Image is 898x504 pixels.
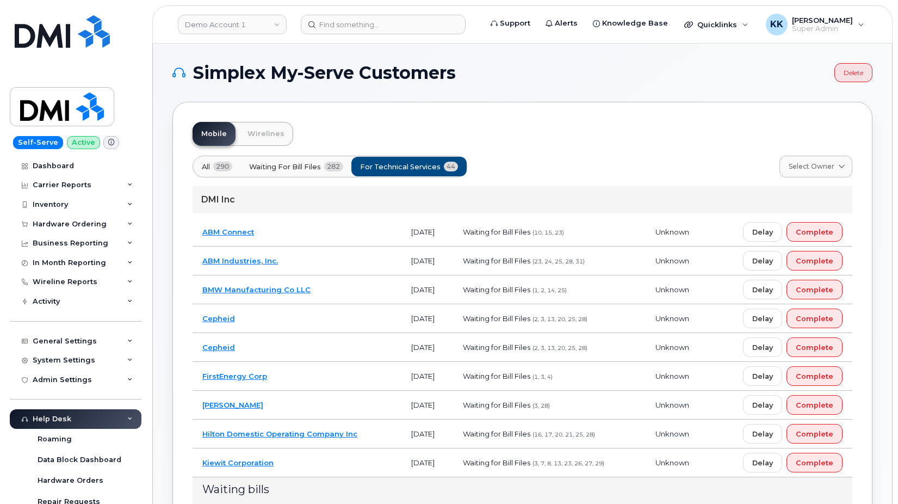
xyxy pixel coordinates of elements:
span: Unknown [655,228,689,236]
span: 290 [213,162,232,171]
span: Waiting for Bill Files [463,343,530,352]
span: Unknown [655,458,689,467]
span: Waiting for Bill Files [463,429,530,438]
button: Delay [743,280,782,299]
span: Waiting for Bill Files [463,458,530,467]
span: (23, 24, 25, 28, 31) [532,258,585,265]
div: Waiting bills [202,482,843,497]
span: Complete [796,342,833,353]
td: [DATE] [401,391,453,420]
span: Waiting for Bill Files [249,162,321,172]
td: [DATE] [401,304,453,333]
span: (1, 3, 4) [532,373,553,380]
span: Unknown [655,401,689,409]
a: FirstEnergy Corp [202,372,267,380]
button: Delay [743,251,782,271]
td: [DATE] [401,333,453,362]
span: (2, 3, 13, 20, 25, 28) [532,345,587,352]
span: 282 [324,162,343,171]
span: Delay [752,342,773,353]
span: Delay [752,285,773,295]
a: Wirelines [239,122,293,146]
button: Complete [786,251,843,271]
a: Cepheid [202,314,235,323]
span: Unknown [655,372,689,380]
span: Complete [796,285,833,295]
div: DMI Inc [193,186,852,213]
button: Delay [743,395,782,415]
span: Delay [752,314,773,324]
td: [DATE] [401,247,453,275]
a: Cepheid [202,343,235,352]
span: (3, 28) [532,402,550,409]
a: ABM Industries, Inc. [202,256,278,265]
span: Delay [752,371,773,382]
span: Waiting for Bill Files [463,256,530,265]
button: Complete [786,453,843,472]
span: Complete [796,314,833,324]
a: ABM Connect [202,228,254,236]
span: Complete [796,227,833,237]
a: BMW Manufacturing Co LLC [202,285,311,294]
button: Complete [786,337,843,357]
td: [DATE] [401,448,453,477]
button: Complete [786,280,843,299]
span: Delay [752,227,773,237]
span: Unknown [655,285,689,294]
a: Delete [834,63,872,82]
span: Simplex My-Serve Customers [193,65,456,81]
button: Delay [743,309,782,328]
span: (1, 2, 14, 25) [532,287,567,294]
span: Unknown [655,314,689,323]
span: Complete [796,429,833,439]
span: Unknown [655,343,689,352]
span: Waiting for Bill Files [463,314,530,323]
span: (10, 15, 23) [532,229,564,236]
span: (3, 7, 8, 13, 23, 26, 27, 29) [532,460,604,467]
a: Mobile [193,122,236,146]
span: Unknown [655,256,689,265]
a: Hilton Domestic Operating Company Inc [202,429,357,438]
button: Complete [786,395,843,415]
span: Waiting for Bill Files [463,401,530,409]
button: Delay [743,453,782,472]
span: Waiting for Bill Files [463,372,530,380]
span: Select Owner [789,162,834,171]
span: Waiting for Bill Files [463,285,530,294]
span: Delay [752,400,773,410]
button: Complete [786,424,843,444]
td: [DATE] [401,420,453,448]
a: [PERSON_NAME] [202,401,263,409]
td: [DATE] [401,218,453,247]
button: Delay [743,337,782,357]
span: Complete [796,256,833,266]
span: All [202,162,210,172]
button: Delay [743,366,782,386]
td: [DATE] [401,275,453,304]
span: Unknown [655,429,689,438]
span: Delay [752,458,773,468]
span: Complete [796,400,833,410]
button: Complete [786,366,843,386]
a: Kiewit Corporation [202,458,274,467]
button: Complete [786,309,843,328]
span: (2, 3, 13, 20, 25, 28) [532,316,587,323]
button: Complete [786,222,843,242]
span: Waiting for Bill Files [463,228,530,236]
a: Select Owner [779,156,852,177]
td: [DATE] [401,362,453,391]
span: Complete [796,371,833,382]
button: Delay [743,222,782,242]
span: Delay [752,256,773,266]
span: (16, 17, 20, 21, 25, 28) [532,431,595,438]
button: Delay [743,424,782,444]
span: Complete [796,458,833,468]
span: Delay [752,429,773,439]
